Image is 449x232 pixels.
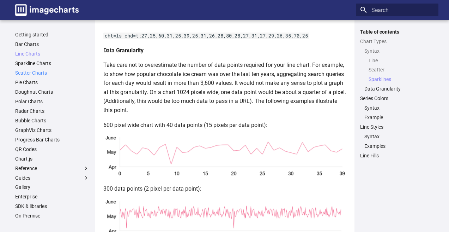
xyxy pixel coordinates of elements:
a: Progress Bar Charts [15,137,89,143]
a: Example [364,114,434,121]
a: Line Fills [360,152,434,159]
a: Doughnut Charts [15,89,89,95]
label: Guides [15,175,89,181]
nav: Line Styles [360,133,434,149]
a: Line Charts [15,51,89,57]
a: On Premise [15,213,89,219]
a: Data Granularity [364,86,434,92]
a: QR Codes [15,146,89,152]
a: Bar Charts [15,41,89,47]
a: Radar Charts [15,108,89,114]
a: Polar Charts [15,98,89,105]
a: Syntax [364,105,434,111]
a: Chart Types [360,38,434,45]
label: Reference [15,165,89,172]
a: Getting started [15,31,89,38]
a: Scatter Charts [15,70,89,76]
nav: Series Colors [360,105,434,121]
code: cht=ls chd=t:27,25,60,31,25,39,25,31,26,28,80,28,27,31,27,29,26,35,70,25 [103,33,309,39]
img: logo [15,4,79,16]
h4: Data Granularity [103,46,346,55]
p: Take care not to overestimate the number of data points required for your line chart. For example... [103,60,346,115]
a: Line Styles [360,124,434,130]
a: Image-Charts documentation [12,1,81,19]
a: Series Colors [360,95,434,101]
p: 600 pixel wide chart with 40 data points (15 pixels per data point): [103,121,346,130]
a: Enterprise [15,193,89,200]
a: Errors [15,222,89,228]
img: chart [103,135,346,179]
a: Gallery [15,184,89,190]
label: Table of contents [356,29,438,35]
a: Sparklines [369,76,434,82]
a: Scatter [369,66,434,73]
nav: Table of contents [356,29,438,159]
a: Syntax [364,133,434,140]
a: Pie Charts [15,79,89,86]
a: Bubble Charts [15,117,89,124]
a: Examples [364,143,434,149]
a: Sparkline Charts [15,60,89,66]
nav: Chart Types [360,48,434,92]
a: Line [369,57,434,64]
a: Syntax [364,48,434,54]
input: Search [356,4,438,16]
p: 300 data points (2 pixel per data point): [103,184,346,193]
a: GraphViz Charts [15,127,89,133]
a: Chart.js [15,156,89,162]
nav: Syntax [364,57,434,83]
a: SDK & libraries [15,203,89,209]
